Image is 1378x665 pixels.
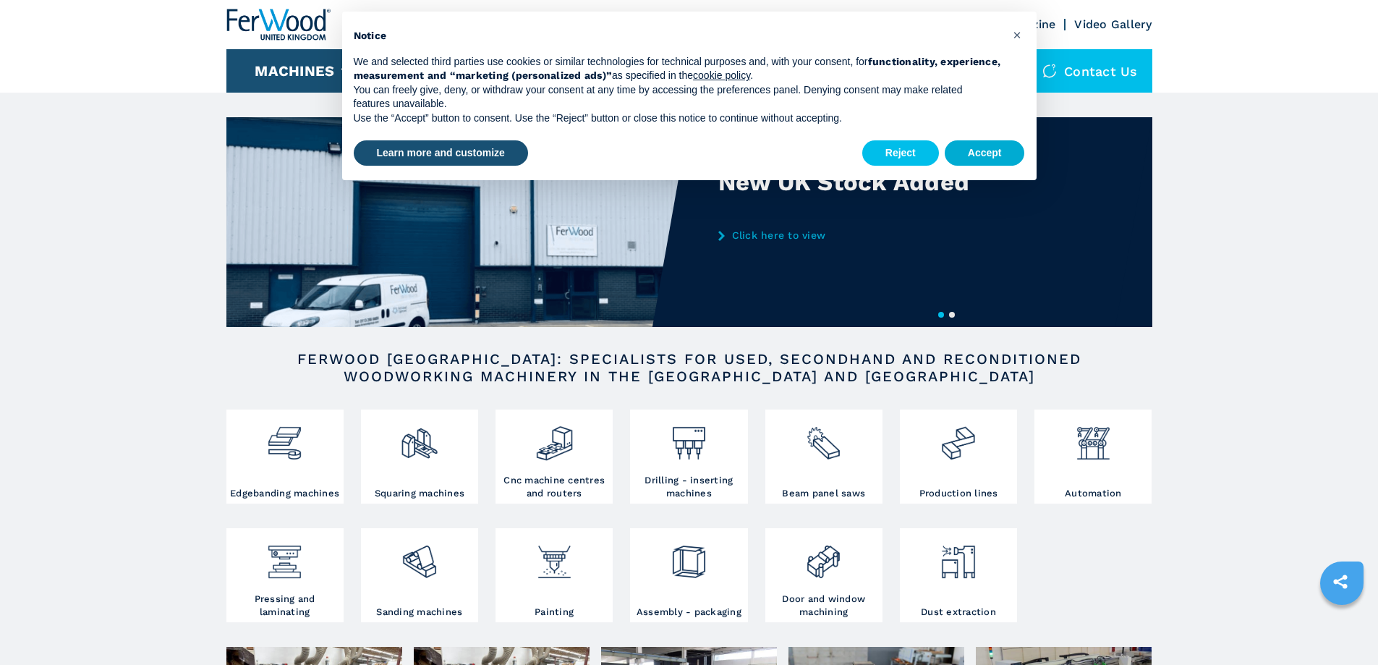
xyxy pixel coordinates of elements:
img: centro_di_lavoro_cnc_2.png [535,413,574,462]
a: sharethis [1322,564,1358,600]
p: Use the “Accept” button to consent. Use the “Reject” button or close this notice to continue with... [354,111,1002,126]
button: Close this notice [1006,23,1029,46]
a: Door and window machining [765,528,882,622]
a: cookie policy [693,69,750,81]
h2: Notice [354,29,1002,43]
h3: Pressing and laminating [230,593,340,619]
h3: Cnc machine centres and routers [499,474,609,500]
img: bordatrici_1.png [265,413,304,462]
span: × [1013,26,1021,43]
a: Squaring machines [361,410,478,504]
iframe: Chat [1317,600,1367,654]
h3: Assembly - packaging [637,606,741,619]
img: lavorazione_porte_finestre_2.png [804,532,843,581]
img: squadratrici_2.png [400,413,438,462]
h3: Door and window machining [769,593,879,619]
a: Beam panel saws [765,410,882,504]
a: Assembly - packaging [630,528,747,622]
img: New UK Stock Added [226,117,689,327]
a: Drilling - inserting machines [630,410,747,504]
img: foratrici_inseritrici_2.png [670,413,708,462]
p: We and selected third parties use cookies or similar technologies for technical purposes and, wit... [354,55,1002,83]
img: pressa-strettoia.png [265,532,304,581]
a: Sanding machines [361,528,478,622]
a: Video Gallery [1074,17,1152,31]
h3: Production lines [919,487,998,500]
div: Contact us [1028,49,1152,93]
h3: Sanding machines [376,606,462,619]
h2: FERWOOD [GEOGRAPHIC_DATA]: SPECIALISTS FOR USED, SECONDHAND AND RECONDITIONED WOODWORKING MACHINE... [273,350,1106,385]
img: automazione.png [1074,413,1113,462]
button: Reject [862,140,939,166]
img: levigatrici_2.png [400,532,438,581]
img: Contact us [1042,64,1057,78]
h3: Squaring machines [375,487,464,500]
img: aspirazione_1.png [939,532,977,581]
button: Machines [255,62,334,80]
a: Click here to view [718,229,1002,241]
a: Automation [1034,410,1152,504]
h3: Painting [535,606,574,619]
a: Cnc machine centres and routers [496,410,613,504]
img: linee_di_produzione_2.png [939,413,977,462]
a: Production lines [900,410,1017,504]
h3: Drilling - inserting machines [634,474,744,500]
h3: Dust extraction [921,606,996,619]
p: You can freely give, deny, or withdraw your consent at any time by accessing the preferences pane... [354,83,1002,111]
button: Learn more and customize [354,140,528,166]
button: Accept [945,140,1025,166]
a: Edgebanding machines [226,410,344,504]
img: montaggio_imballaggio_2.png [670,532,708,581]
img: Ferwood [226,9,331,41]
a: Painting [496,528,613,622]
img: verniciatura_1.png [535,532,574,581]
button: 1 [938,312,944,318]
h3: Automation [1065,487,1122,500]
h3: Edgebanding machines [230,487,339,500]
img: sezionatrici_2.png [804,413,843,462]
a: Dust extraction [900,528,1017,622]
a: Pressing and laminating [226,528,344,622]
h3: Beam panel saws [782,487,865,500]
strong: functionality, experience, measurement and “marketing (personalized ads)” [354,56,1001,82]
button: 2 [949,312,955,318]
